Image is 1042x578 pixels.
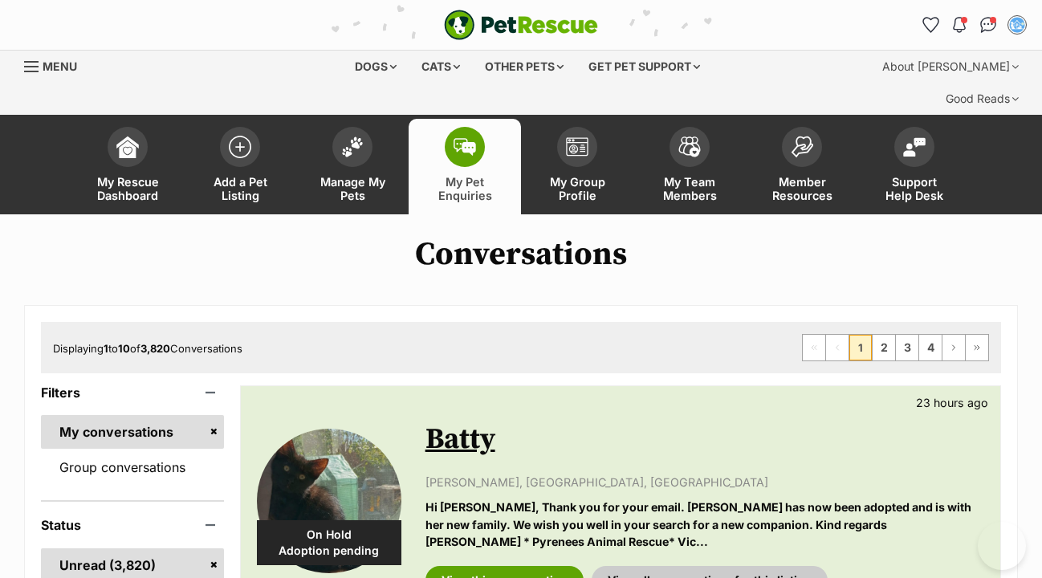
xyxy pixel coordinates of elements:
p: [PERSON_NAME], [GEOGRAPHIC_DATA], [GEOGRAPHIC_DATA] [425,474,984,490]
p: 23 hours ago [916,394,988,411]
span: Displaying to of Conversations [53,342,242,355]
span: First page [803,335,825,360]
div: On Hold [257,520,401,565]
a: My Pet Enquiries [409,119,521,214]
img: logo-e224e6f780fb5917bec1dbf3a21bbac754714ae5b6737aabdf751b685950b380.svg [444,10,598,40]
span: Add a Pet Listing [204,175,276,202]
img: Batty [257,429,401,573]
iframe: Help Scout Beacon - Open [978,522,1026,570]
span: Previous page [826,335,849,360]
span: My Group Profile [541,175,613,202]
a: Last page [966,335,988,360]
span: Page 1 [849,335,872,360]
a: Page 3 [896,335,918,360]
header: Status [41,518,224,532]
a: PetRescue [444,10,598,40]
strong: 1 [104,342,108,355]
span: Support Help Desk [878,175,950,202]
a: Add a Pet Listing [184,119,296,214]
a: Page 2 [873,335,895,360]
img: pet-enquiries-icon-7e3ad2cf08bfb03b45e93fb7055b45f3efa6380592205ae92323e6603595dc1f.svg [454,138,476,156]
strong: 3,820 [140,342,170,355]
img: member-resources-icon-8e73f808a243e03378d46382f2149f9095a855e16c252ad45f914b54edf8863c.svg [791,136,813,157]
img: chat-41dd97257d64d25036548639549fe6c8038ab92f7586957e7f3b1b290dea8141.svg [980,17,997,33]
span: My Pet Enquiries [429,175,501,202]
button: Notifications [946,12,972,38]
span: Manage My Pets [316,175,389,202]
img: susan bullen profile pic [1009,17,1025,33]
span: Member Resources [766,175,838,202]
span: My Rescue Dashboard [92,175,164,202]
strong: 10 [118,342,130,355]
img: help-desk-icon-fdf02630f3aa405de69fd3d07c3f3aa587a6932b1a1747fa1d2bba05be0121f9.svg [903,137,926,157]
img: add-pet-listing-icon-0afa8454b4691262ce3f59096e99ab1cd57d4a30225e0717b998d2c9b9846f56.svg [229,136,251,158]
a: My Group Profile [521,119,633,214]
a: Favourites [918,12,943,38]
div: About [PERSON_NAME] [871,51,1030,83]
img: dashboard-icon-eb2f2d2d3e046f16d808141f083e7271f6b2e854fb5c12c21221c1fb7104beca.svg [116,136,139,158]
a: Group conversations [41,450,224,484]
img: notifications-46538b983faf8c2785f20acdc204bb7945ddae34d4c08c2a6579f10ce5e182be.svg [953,17,966,33]
div: Good Reads [934,83,1030,115]
div: Dogs [344,51,408,83]
p: Hi [PERSON_NAME], Thank you for your email. [PERSON_NAME] has now been adopted and is with her ne... [425,499,984,550]
nav: Pagination [802,334,989,361]
a: My Rescue Dashboard [71,119,184,214]
a: Page 4 [919,335,942,360]
img: group-profile-icon-3fa3cf56718a62981997c0bc7e787c4b2cf8bcc04b72c1350f741eb67cf2f40e.svg [566,137,588,157]
a: My conversations [41,415,224,449]
a: Support Help Desk [858,119,971,214]
a: Member Resources [746,119,858,214]
a: Next page [942,335,965,360]
a: Menu [24,51,88,79]
a: Batty [425,421,495,458]
span: My Team Members [653,175,726,202]
header: Filters [41,385,224,400]
a: Manage My Pets [296,119,409,214]
span: Adoption pending [257,543,401,559]
a: Conversations [975,12,1001,38]
div: Cats [410,51,471,83]
ul: Account quick links [918,12,1030,38]
span: Menu [43,59,77,73]
div: Get pet support [577,51,711,83]
a: My Team Members [633,119,746,214]
img: team-members-icon-5396bd8760b3fe7c0b43da4ab00e1e3bb1a5d9ba89233759b79545d2d3fc5d0d.svg [678,136,701,157]
img: manage-my-pets-icon-02211641906a0b7f246fdf0571729dbe1e7629f14944591b6c1af311fb30b64b.svg [341,136,364,157]
div: Other pets [474,51,575,83]
button: My account [1004,12,1030,38]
